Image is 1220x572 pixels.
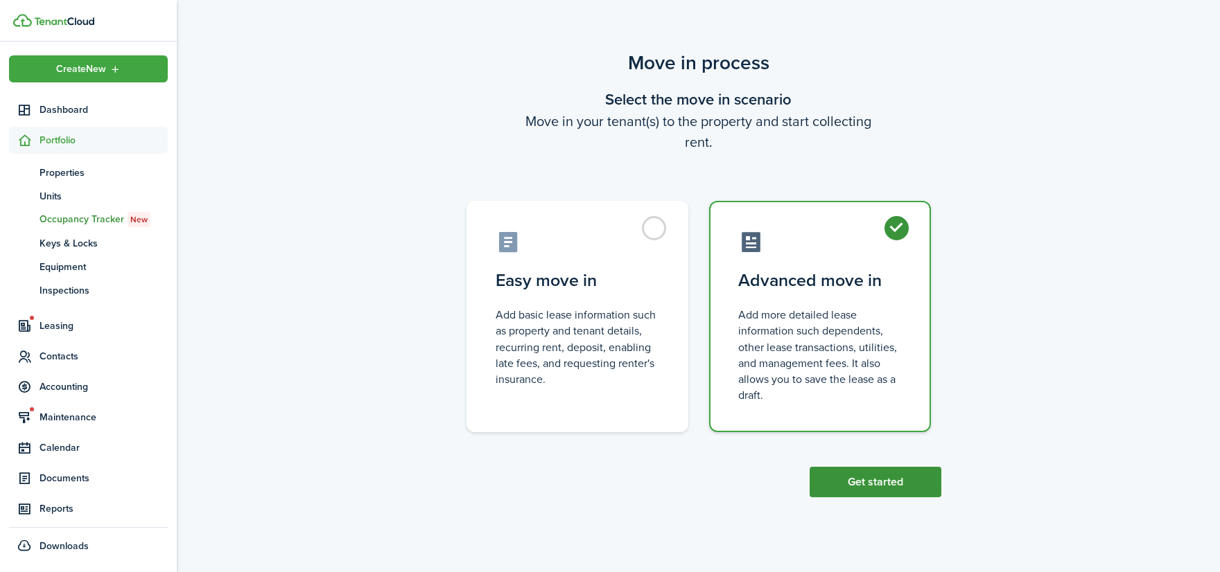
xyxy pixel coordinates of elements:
span: Portfolio [40,133,168,148]
span: Maintenance [40,410,168,424]
span: Create New [56,64,106,74]
a: Units [9,184,168,208]
wizard-step-header-description: Move in your tenant(s) to the property and start collecting rent. [456,111,941,152]
scenario-title: Move in process [456,48,941,78]
span: Leasing [40,319,168,333]
span: Inspections [40,283,168,298]
a: Equipment [9,255,168,278]
a: Inspections [9,278,168,302]
button: Get started [810,467,941,497]
span: Properties [40,166,168,180]
span: Downloads [40,539,89,553]
control-radio-card-title: Advanced move in [738,268,902,293]
span: Keys & Locks [40,236,168,251]
a: Keys & Locks [9,231,168,255]
span: Documents [40,471,168,485]
span: New [130,213,148,226]
span: Accounting [40,379,168,394]
control-radio-card-title: Easy move in [496,268,659,293]
a: Dashboard [9,96,168,123]
span: Contacts [40,349,168,364]
img: TenantCloud [13,14,32,27]
img: TenantCloud [34,17,94,26]
span: Units [40,189,168,204]
span: Calendar [40,440,168,455]
a: Occupancy TrackerNew [9,208,168,231]
a: Properties [9,161,168,184]
control-radio-card-description: Add basic lease information such as property and tenant details, recurring rent, deposit, enablin... [496,307,659,387]
span: Equipment [40,260,168,274]
span: Dashboard [40,102,168,117]
control-radio-card-description: Add more detailed lease information such dependents, other lease transactions, utilities, and man... [738,307,902,403]
span: Reports [40,501,168,516]
a: Reports [9,495,168,522]
span: Occupancy Tracker [40,212,168,227]
wizard-step-header-title: Select the move in scenario [456,88,941,111]
button: Open menu [9,55,168,82]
